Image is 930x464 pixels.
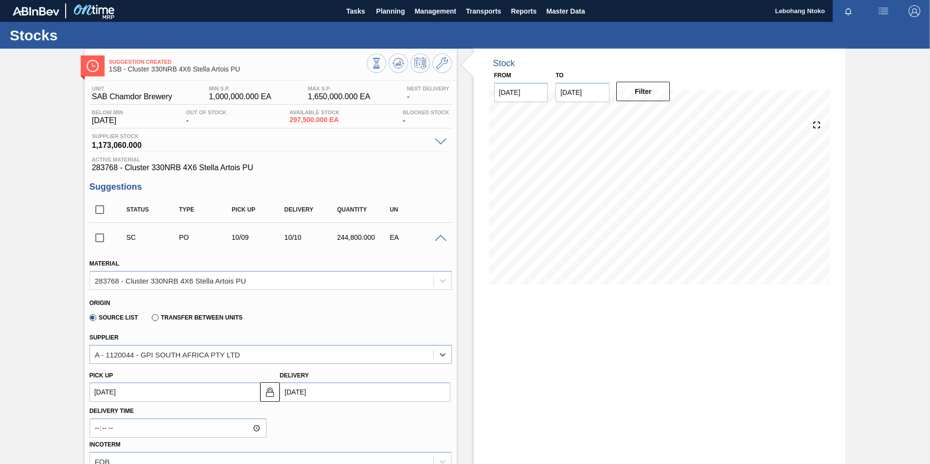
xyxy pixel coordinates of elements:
[308,92,370,101] span: 1,650,000.000 EA
[494,72,511,79] label: From
[555,72,563,79] label: to
[389,54,408,73] button: Update Chart
[466,5,501,17] span: Transports
[229,206,288,213] div: Pick up
[493,58,515,69] div: Stock
[432,54,452,73] button: Go to Master Data / General
[89,404,267,418] label: Delivery Time
[186,109,227,115] span: Out Of Stock
[89,314,138,321] label: Source List
[89,182,452,192] h3: Suggestions
[89,382,260,402] input: mm/dd/yyyy
[387,206,446,213] div: UN
[95,276,246,285] div: 283768 - Cluster 330NRB 4X6 Stella Artois PU
[109,66,367,73] span: 1SB - Cluster 330NRB 4X6 Stella Artois PU
[209,86,271,91] span: MIN S.P.
[87,60,99,72] img: Ícone
[89,260,119,267] label: Material
[376,5,405,17] span: Planning
[92,86,172,91] span: Unit
[280,382,450,402] input: mm/dd/yyyy
[494,83,548,102] input: mm/dd/yyyy
[124,233,183,241] div: Suggestion Created
[909,5,920,17] img: Logout
[411,54,430,73] button: Schedule Inventory
[92,139,430,149] span: 1,173,060.000
[10,30,182,41] h1: Stocks
[92,163,449,172] span: 283768 - Cluster 330NRB 4X6 Stella Artois PU
[335,206,393,213] div: Quantity
[95,350,240,358] div: A - 1120044 - GPI SOUTH AFRICA PTY LTD
[109,59,367,65] span: Suggestion Created
[92,109,123,115] span: Below Min
[877,5,889,17] img: userActions
[546,5,585,17] span: Master Data
[89,372,113,379] label: Pick up
[13,7,59,16] img: TNhmsLtSVTkK8tSr43FrP2fwEKptu5GPRR3wAAAABJRU5ErkJggg==
[414,5,456,17] span: Management
[616,82,670,101] button: Filter
[282,206,341,213] div: Delivery
[89,334,119,341] label: Supplier
[177,233,235,241] div: Purchase order
[367,54,386,73] button: Stocks Overview
[289,109,340,115] span: Available Stock
[229,233,288,241] div: 10/09/2025
[280,372,309,379] label: Delivery
[345,5,366,17] span: Tasks
[511,5,537,17] span: Reports
[260,382,280,402] button: locked
[92,116,123,125] span: [DATE]
[308,86,370,91] span: MAX S.P.
[89,441,121,448] label: Incoterm
[92,157,449,162] span: Active Material
[404,86,451,101] div: -
[400,109,452,125] div: -
[833,4,864,18] button: Notifications
[335,233,393,241] div: 244,800.000
[555,83,609,102] input: mm/dd/yyyy
[92,92,172,101] span: SAB Chamdor Brewery
[282,233,341,241] div: 10/10/2025
[92,133,430,139] span: Supplier Stock
[184,109,229,125] div: -
[89,300,110,306] label: Origin
[403,109,449,115] span: Blocked Stock
[209,92,271,101] span: 1,000,000.000 EA
[407,86,449,91] span: Next Delivery
[177,206,235,213] div: Type
[152,314,243,321] label: Transfer between Units
[387,233,446,241] div: EA
[124,206,183,213] div: Status
[289,116,340,124] span: 297,500.000 EA
[264,386,276,398] img: locked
